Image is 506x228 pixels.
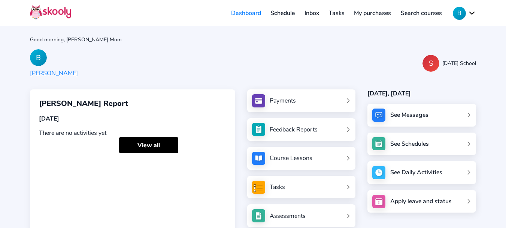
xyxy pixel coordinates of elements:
div: Good morning, [PERSON_NAME] Mom [30,36,476,43]
div: Assessments [270,212,306,220]
img: assessments.jpg [252,209,265,222]
a: Search courses [396,7,447,19]
img: courses.jpg [252,152,265,165]
div: Feedback Reports [270,125,318,134]
a: Tasks [252,181,351,194]
span: [PERSON_NAME] Report [39,98,128,109]
a: See Daily Activities [367,161,476,184]
a: Inbox [300,7,324,19]
div: See Messages [390,111,428,119]
div: See Schedules [390,140,429,148]
a: Feedback Reports [252,123,351,136]
div: Apply leave and status [390,197,452,205]
div: Course Lessons [270,154,312,162]
div: Tasks [270,183,285,191]
div: There are no activities yet [39,129,226,137]
a: See Schedules [367,133,476,156]
a: View all [119,137,178,153]
div: [DATE], [DATE] [367,89,476,98]
a: Course Lessons [252,152,351,165]
img: activity.jpg [372,166,385,179]
img: see_atten.jpg [252,123,265,136]
div: [DATE] [39,115,226,123]
div: S [422,55,439,72]
img: tasksForMpWeb.png [252,181,265,194]
div: Payments [270,97,296,105]
img: messages.jpg [372,109,385,122]
a: Tasks [324,7,349,19]
button: Bchevron down outline [453,7,476,20]
img: schedule.jpg [372,137,385,150]
div: [PERSON_NAME] [30,69,78,77]
div: [DATE] School [442,60,476,67]
img: payments.jpg [252,94,265,107]
div: B [30,49,47,66]
a: Dashboard [226,7,266,19]
img: Skooly [30,5,71,20]
img: apply_leave.jpg [372,195,385,208]
a: Assessments [252,209,351,222]
a: Apply leave and status [367,190,476,213]
a: My purchases [349,7,396,19]
a: Schedule [266,7,300,19]
a: Payments [252,94,351,107]
div: See Daily Activities [390,168,442,177]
